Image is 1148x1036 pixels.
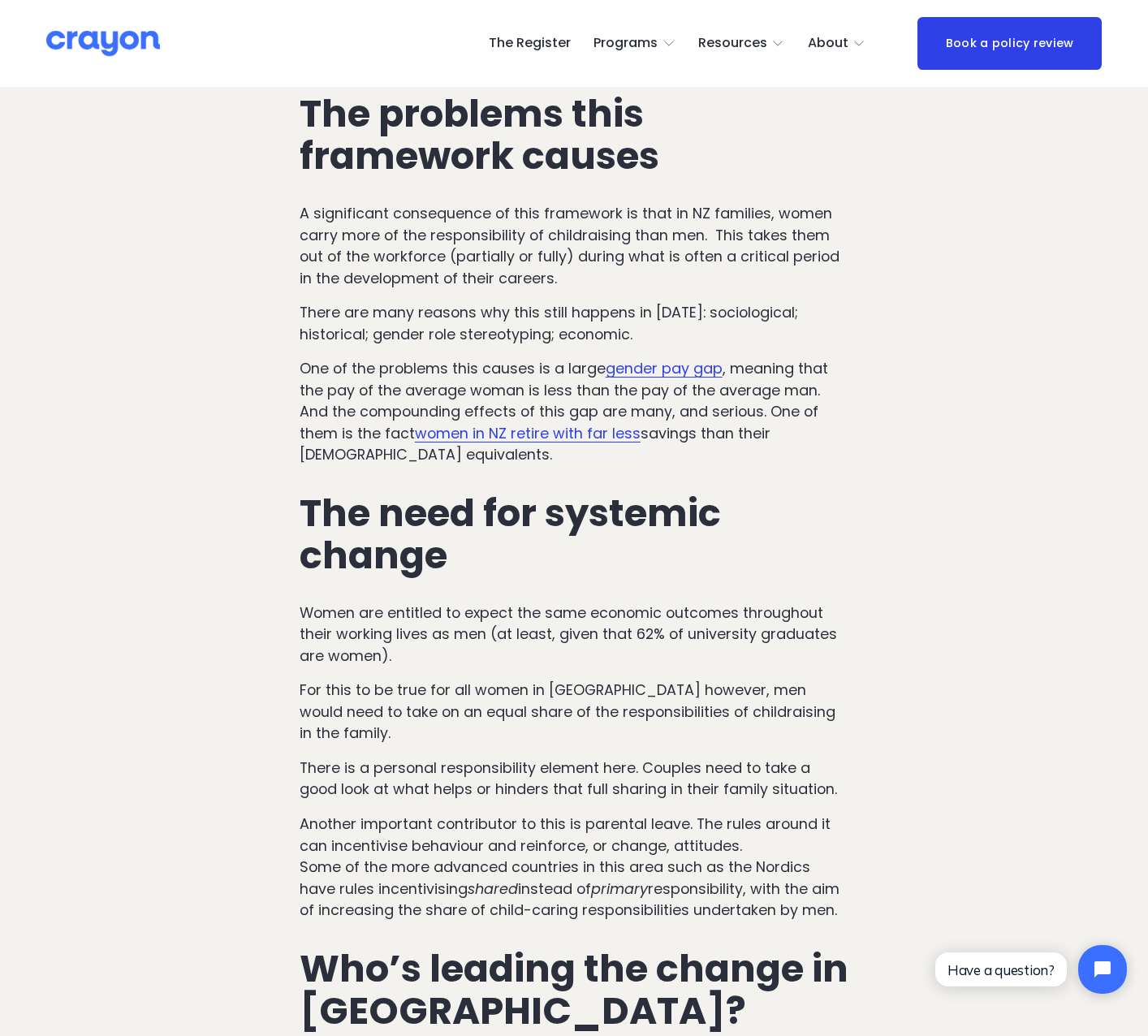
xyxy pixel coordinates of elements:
em: shared [468,878,518,899]
a: women in NZ retire with far less [415,423,641,443]
a: Book a policy review [917,17,1103,70]
p: Another important contributor to this is parental leave. The rules around it can incentivise beha... [300,814,848,922]
p: For this to be true for all women in [GEOGRAPHIC_DATA] however, men would need to take on an equa... [300,680,848,745]
span: Resources [698,32,767,55]
p: A significant consequence of this framework is that in NZ families, women carry more of the respo... [300,203,848,289]
a: folder dropdown [698,31,785,57]
span: About [808,32,848,55]
p: Women are entitled to expect the same economic outcomes throughout their working lives as men (at... [300,602,848,667]
strong: The problems this framework causes [300,87,659,182]
iframe: Tidio Chat [921,931,1141,1008]
a: gender pay gap [606,358,723,378]
img: Crayon [46,29,160,58]
a: folder dropdown [593,31,675,57]
p: One of the problems this causes is a large , meaning that the pay of the average woman is less th... [300,358,848,466]
a: The Register [489,31,571,57]
strong: The need for systemic change [300,486,729,581]
em: primary [591,878,648,899]
p: There are many reasons why this still happens in [DATE]: sociological; historical; gender role st... [300,302,848,345]
a: folder dropdown [808,31,866,57]
span: Programs [593,32,658,55]
p: There is a personal responsibility element here. Couples need to take a good look at what helps o... [300,758,848,801]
